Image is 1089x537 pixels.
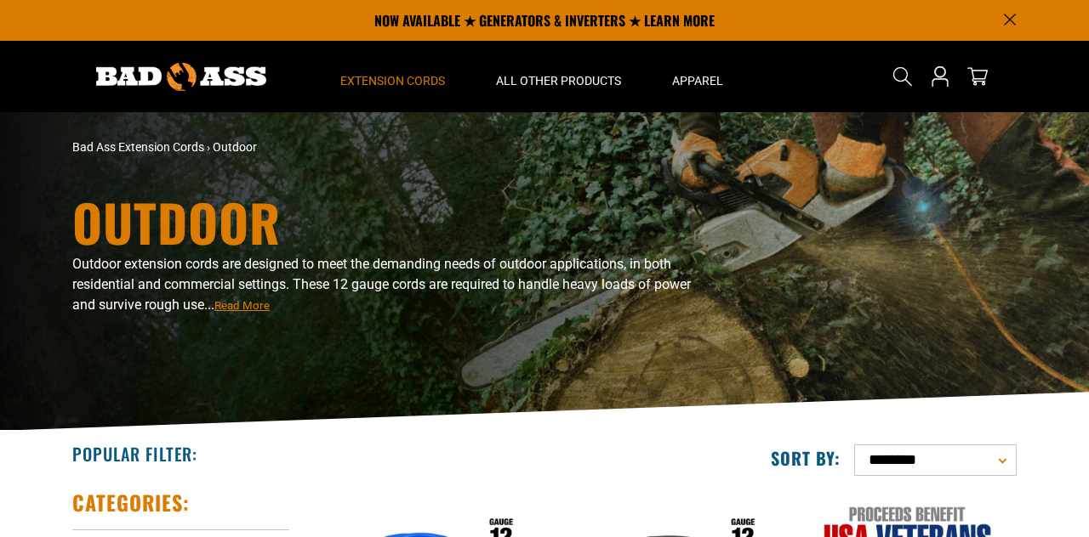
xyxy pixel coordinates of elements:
[96,63,266,91] img: Bad Ass Extension Cords
[207,140,210,154] span: ›
[647,41,749,112] summary: Apparel
[72,256,691,313] span: Outdoor extension cords are designed to meet the demanding needs of outdoor applications, in both...
[72,138,693,156] nav: breadcrumbs
[672,73,723,88] span: Apparel
[340,73,445,88] span: Extension Cords
[72,140,204,154] a: Bad Ass Extension Cords
[771,447,841,469] label: Sort by:
[72,196,693,247] h1: Outdoor
[72,443,197,465] h2: Popular Filter:
[214,299,270,312] span: Read More
[496,73,621,88] span: All Other Products
[470,41,647,112] summary: All Other Products
[72,489,190,516] h2: Categories:
[213,140,257,154] span: Outdoor
[889,63,916,90] summary: Search
[315,41,470,112] summary: Extension Cords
